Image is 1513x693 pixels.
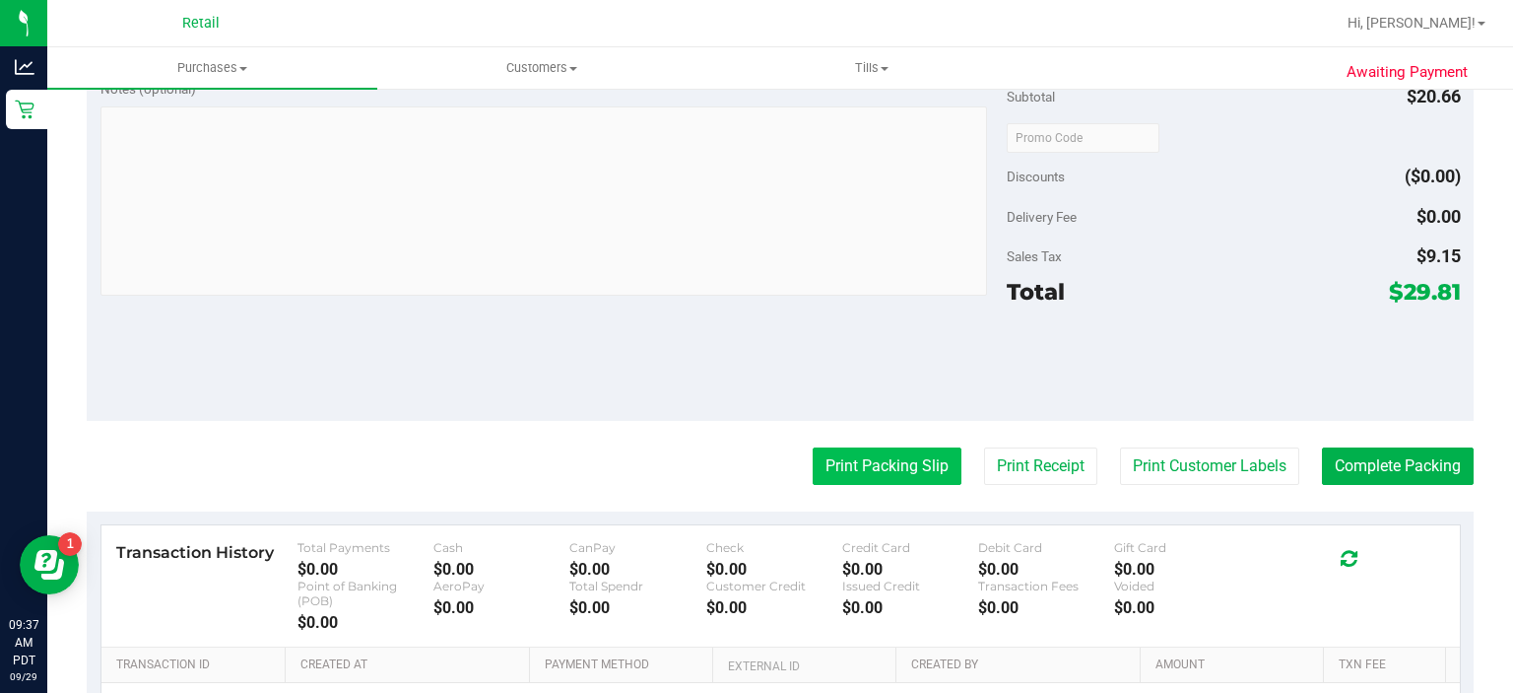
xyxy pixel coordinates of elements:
div: AeroPay [433,579,569,593]
div: Cash [433,540,569,555]
div: $0.00 [297,613,433,632]
div: $0.00 [978,560,1114,579]
span: Delivery Fee [1007,209,1077,225]
iframe: Resource center [20,535,79,594]
div: $0.00 [433,560,569,579]
div: $0.00 [978,598,1114,617]
inline-svg: Analytics [15,57,34,77]
a: Payment Method [545,658,704,673]
div: CanPay [569,540,705,555]
input: Promo Code [1007,123,1159,153]
div: $0.00 [842,560,978,579]
span: Awaiting Payment [1347,61,1468,84]
p: 09:37 AM PDT [9,616,38,669]
p: 09/29 [9,669,38,684]
a: Tills [707,47,1037,89]
span: Tills [708,59,1036,77]
div: $0.00 [297,560,433,579]
div: $0.00 [842,598,978,617]
div: Total Payments [297,540,433,555]
button: Print Customer Labels [1120,448,1299,485]
div: $0.00 [569,560,705,579]
span: Customers [378,59,706,77]
div: Gift Card [1114,540,1250,555]
div: Customer Credit [706,579,842,593]
span: Sales Tax [1007,248,1062,264]
span: Hi, [PERSON_NAME]! [1348,15,1476,31]
div: Credit Card [842,540,978,555]
div: Total Spendr [569,579,705,593]
a: Created By [911,658,1132,673]
button: Print Packing Slip [813,448,961,485]
span: ($0.00) [1405,166,1461,186]
th: External ID [712,648,895,683]
iframe: Resource center unread badge [58,532,82,556]
div: Check [706,540,842,555]
span: Subtotal [1007,89,1055,104]
div: Issued Credit [842,579,978,593]
a: Customers [377,47,707,89]
span: $0.00 [1416,206,1461,227]
div: Voided [1114,579,1250,593]
div: Debit Card [978,540,1114,555]
div: $0.00 [433,598,569,617]
div: $0.00 [1114,598,1250,617]
a: Purchases [47,47,377,89]
span: Purchases [47,59,377,77]
span: Retail [182,15,220,32]
span: $9.15 [1416,245,1461,266]
div: Point of Banking (POB) [297,579,433,608]
div: $0.00 [1114,560,1250,579]
span: Discounts [1007,159,1065,194]
span: $29.81 [1389,278,1461,306]
span: Total [1007,278,1065,306]
a: Transaction ID [116,658,277,673]
button: Print Receipt [984,448,1097,485]
div: $0.00 [706,560,842,579]
span: $20.66 [1407,86,1461,106]
div: $0.00 [569,598,705,617]
a: Amount [1155,658,1315,673]
button: Complete Packing [1322,448,1474,485]
a: Created At [300,658,521,673]
div: $0.00 [706,598,842,617]
inline-svg: Retail [15,100,34,119]
a: Txn Fee [1339,658,1437,673]
div: Transaction Fees [978,579,1114,593]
